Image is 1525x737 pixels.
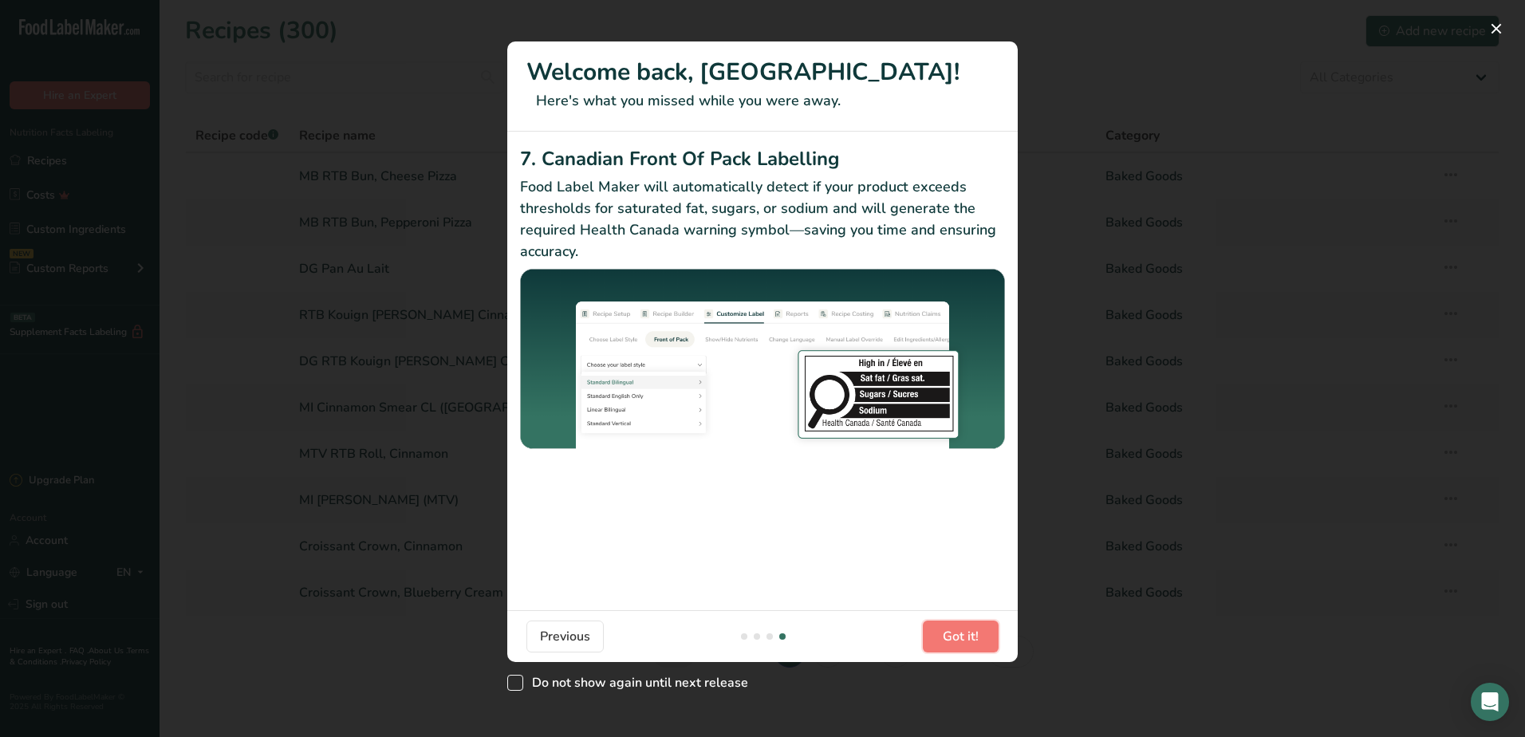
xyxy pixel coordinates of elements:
[520,269,1005,451] img: Canadian Front Of Pack Labelling
[540,627,590,646] span: Previous
[526,90,999,112] p: Here's what you missed while you were away.
[523,675,748,691] span: Do not show again until next release
[526,54,999,90] h1: Welcome back, [GEOGRAPHIC_DATA]!
[1471,683,1509,721] div: Open Intercom Messenger
[520,144,1005,173] h2: 7. Canadian Front Of Pack Labelling
[923,621,999,652] button: Got it!
[526,621,604,652] button: Previous
[520,176,1005,262] p: Food Label Maker will automatically detect if your product exceeds thresholds for saturated fat, ...
[943,627,979,646] span: Got it!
